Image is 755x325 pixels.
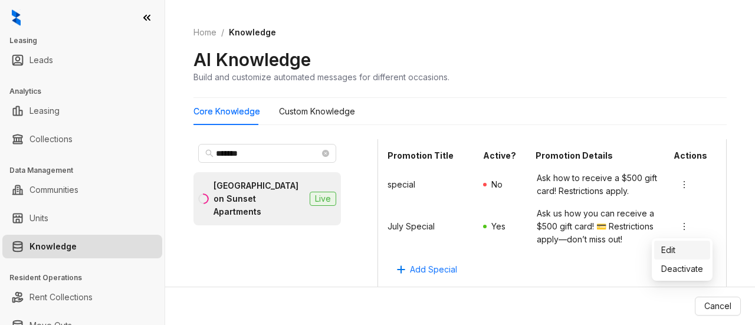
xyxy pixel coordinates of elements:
[2,235,162,258] li: Knowledge
[674,149,717,162] span: Actions
[491,179,503,189] span: No
[536,149,665,162] span: Promotion Details
[2,285,162,309] li: Rent Collections
[388,260,467,279] button: Add Special
[193,105,260,118] div: Core Knowledge
[661,244,703,257] span: Edit
[410,263,457,276] span: Add Special
[322,150,329,157] span: close-circle
[214,179,305,218] div: [GEOGRAPHIC_DATA] on Sunset Apartments
[491,221,505,231] span: Yes
[537,207,662,246] span: Ask us how you can receive a $500 gift card! 💳 Restrictions apply—don’t miss out!
[29,206,48,230] a: Units
[221,26,224,39] li: /
[12,9,21,26] img: logo
[483,149,526,162] span: Active?
[9,165,165,176] h3: Data Management
[193,71,449,83] div: Build and customize automated messages for different occasions.
[29,48,53,72] a: Leads
[29,127,73,151] a: Collections
[2,206,162,230] li: Units
[193,48,311,71] h2: AI Knowledge
[2,178,162,202] li: Communities
[9,273,165,283] h3: Resident Operations
[9,86,165,97] h3: Analytics
[388,178,471,191] span: special
[205,149,214,157] span: search
[29,178,78,202] a: Communities
[661,262,703,275] span: Deactivate
[279,105,355,118] div: Custom Knowledge
[229,27,276,37] span: Knowledge
[388,149,474,162] span: Promotion Title
[310,192,336,206] span: Live
[191,26,219,39] a: Home
[29,235,77,258] a: Knowledge
[2,48,162,72] li: Leads
[537,172,662,198] span: Ask how to receive a $500 gift card! Restrictions apply.
[679,222,689,231] span: more
[679,180,689,189] span: more
[388,220,471,233] span: July Special
[2,99,162,123] li: Leasing
[29,285,93,309] a: Rent Collections
[9,35,165,46] h3: Leasing
[29,99,60,123] a: Leasing
[2,127,162,151] li: Collections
